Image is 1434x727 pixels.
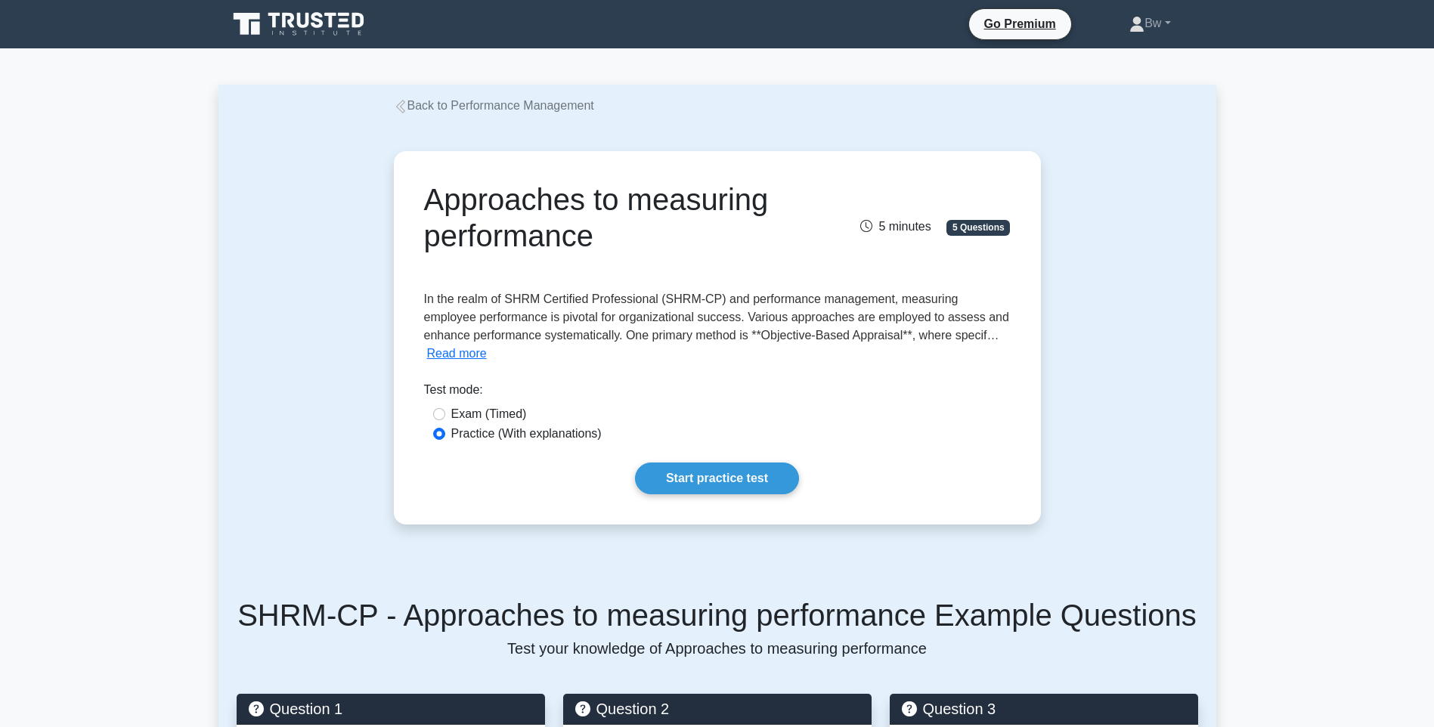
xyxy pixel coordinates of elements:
[424,381,1011,405] div: Test mode:
[860,220,931,233] span: 5 minutes
[424,181,809,254] h1: Approaches to measuring performance
[575,700,859,718] h5: Question 2
[451,425,602,443] label: Practice (With explanations)
[946,220,1010,235] span: 5 Questions
[635,462,799,494] a: Start practice test
[427,345,487,363] button: Read more
[1093,8,1206,39] a: Bw
[394,99,594,112] a: Back to Performance Management
[237,597,1198,633] h5: SHRM-CP - Approaches to measuring performance Example Questions
[424,292,1009,342] span: In the realm of SHRM Certified Professional (SHRM-CP) and performance management, measuring emplo...
[975,14,1065,33] a: Go Premium
[451,405,527,423] label: Exam (Timed)
[237,639,1198,657] p: Test your knowledge of Approaches to measuring performance
[249,700,533,718] h5: Question 1
[902,700,1186,718] h5: Question 3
